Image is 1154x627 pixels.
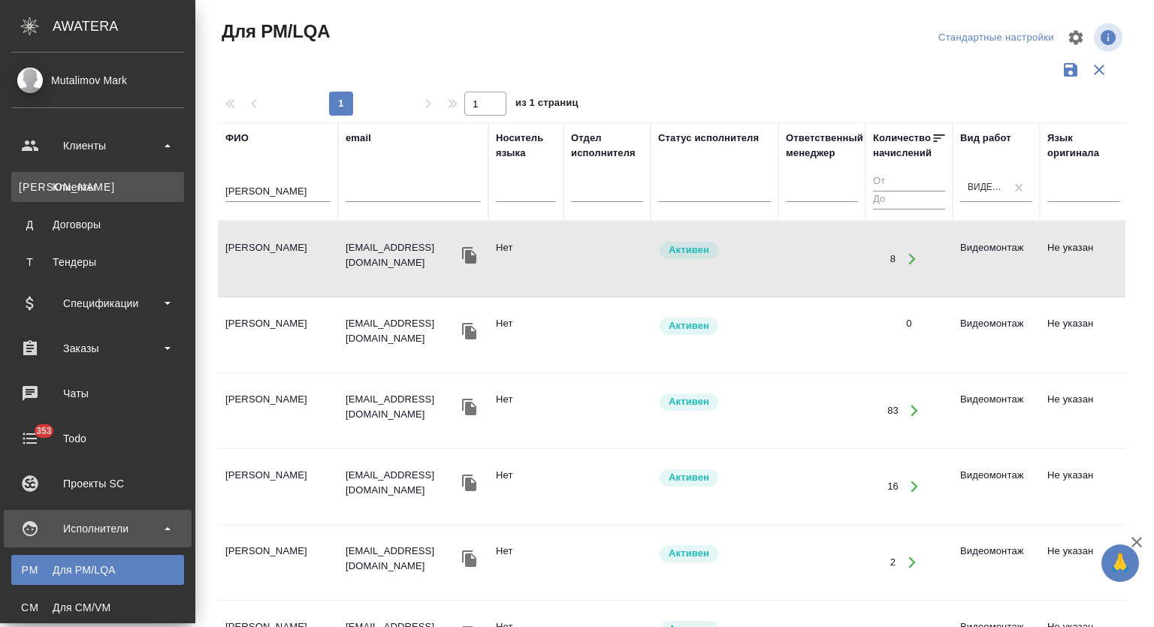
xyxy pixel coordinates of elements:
[4,375,192,412] a: Чаты
[225,131,249,146] div: ФИО
[873,173,945,191] input: От
[218,20,330,44] span: Для PM/LQA
[11,292,184,315] div: Спецификации
[890,252,896,267] div: 8
[669,394,709,409] p: Активен
[458,244,481,267] button: Скопировать
[658,240,771,261] div: Рядовой исполнитель: назначай с учетом рейтинга
[4,465,192,502] a: Проекты SC
[11,427,184,450] div: Todo
[1040,233,1127,285] td: Не указан
[496,131,556,161] div: Носитель языка
[658,392,771,412] div: Рядовой исполнитель: назначай с учетом рейтинга
[1047,131,1119,161] div: Язык оригинала
[11,134,184,157] div: Клиенты
[896,547,927,578] button: Открыть работы
[53,11,195,41] div: AWATERA
[488,536,563,589] td: Нет
[899,396,930,427] button: Открыть работы
[1101,544,1139,582] button: 🙏
[953,460,1040,513] td: Видеомонтаж
[1094,23,1125,52] span: Посмотреть информацию
[19,562,177,577] div: Для PM/LQA
[11,337,184,360] div: Заказы
[1056,56,1085,84] button: Сохранить фильтры
[19,179,177,194] div: Клиенты
[968,181,1007,194] div: Видеомонтаж
[669,546,709,561] p: Активен
[11,592,184,622] a: CMДля CM/VM
[11,247,184,277] a: ТТендеры
[906,316,911,331] div: 0
[218,233,338,285] td: [PERSON_NAME]
[658,468,771,488] div: Рядовой исполнитель: назначай с учетом рейтинга
[346,392,458,422] p: [EMAIL_ADDRESS][DOMAIN_NAME]
[11,517,184,540] div: Исполнители
[346,544,458,574] p: [EMAIL_ADDRESS][DOMAIN_NAME]
[11,472,184,495] div: Проекты SC
[346,240,458,270] p: [EMAIL_ADDRESS][DOMAIN_NAME]
[1085,56,1113,84] button: Сбросить фильтры
[11,555,184,585] a: PMДля PM/LQA
[458,547,481,570] button: Скопировать
[953,233,1040,285] td: Видеомонтаж
[218,384,338,437] td: [PERSON_NAME]
[1058,20,1094,56] span: Настроить таблицу
[953,536,1040,589] td: Видеомонтаж
[1107,547,1133,579] span: 🙏
[1040,460,1127,513] td: Не указан
[887,403,899,418] div: 83
[953,384,1040,437] td: Видеомонтаж
[218,536,338,589] td: [PERSON_NAME]
[218,460,338,513] td: [PERSON_NAME]
[27,424,61,439] span: 353
[1040,384,1127,437] td: Не указан
[515,94,579,116] span: из 1 страниц
[488,460,563,513] td: Нет
[935,26,1058,50] div: split button
[346,131,371,146] div: email
[786,131,863,161] div: Ответственный менеджер
[873,191,945,210] input: До
[11,72,184,89] div: Mutalimov Mark
[960,131,1011,146] div: Вид работ
[458,320,481,342] button: Скопировать
[458,472,481,494] button: Скопировать
[488,309,563,361] td: Нет
[218,309,338,361] td: [PERSON_NAME]
[346,316,458,346] p: [EMAIL_ADDRESS][DOMAIN_NAME]
[11,210,184,240] a: ДДоговоры
[571,131,643,161] div: Отдел исполнителя
[669,470,709,485] p: Активен
[896,244,927,275] button: Открыть работы
[488,384,563,437] td: Нет
[11,172,184,202] a: [PERSON_NAME]Клиенты
[1040,309,1127,361] td: Не указан
[953,309,1040,361] td: Видеомонтаж
[11,382,184,405] div: Чаты
[4,420,192,457] a: 353Todo
[19,255,177,270] div: Тендеры
[658,131,759,146] div: Статус исполнителя
[346,468,458,498] p: [EMAIL_ADDRESS][DOMAIN_NAME]
[1040,536,1127,589] td: Не указан
[887,479,899,494] div: 16
[458,396,481,418] button: Скопировать
[873,131,932,161] div: Количество начислений
[19,217,177,232] div: Договоры
[488,233,563,285] td: Нет
[669,318,709,333] p: Активен
[669,243,709,258] p: Активен
[899,472,930,502] button: Открыть работы
[19,600,177,615] div: Для CM/VM
[890,555,896,570] div: 2
[658,316,771,336] div: Рядовой исполнитель: назначай с учетом рейтинга
[658,544,771,564] div: Рядовой исполнитель: назначай с учетом рейтинга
